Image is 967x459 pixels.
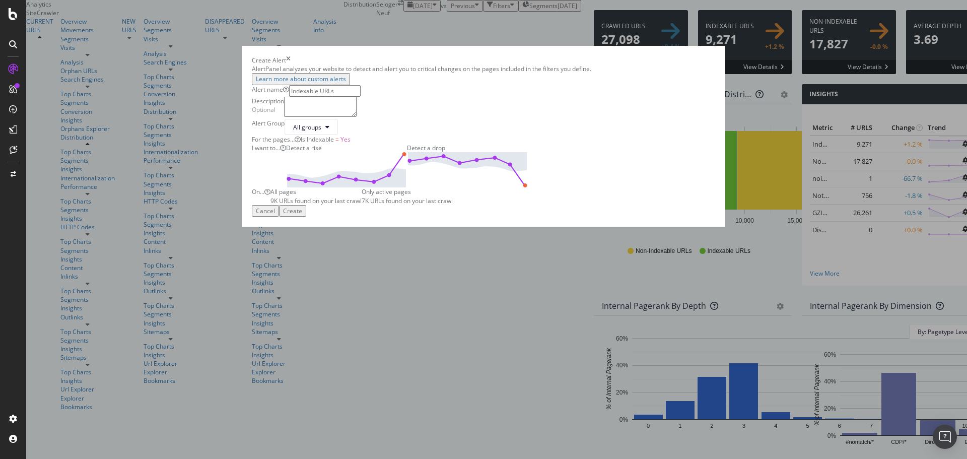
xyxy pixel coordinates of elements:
[252,97,284,119] div: Description
[252,64,715,85] div: AlertPanel analyzes your website to detect and alert you to critical changes on the pages include...
[242,46,725,227] div: modal
[252,187,264,205] div: On...
[252,73,350,85] button: Learn more about custom alerts
[286,152,407,187] img: W8JFDcoAAAAAElFTkSuQmCC
[933,425,957,449] div: Open Intercom Messenger
[252,144,280,187] div: I want to…
[293,123,321,132] div: All groups
[270,187,362,196] div: All pages
[252,85,283,97] div: Alert name
[252,56,286,64] div: Create Alert
[283,207,302,215] div: Create
[252,105,284,114] div: Optional
[256,207,275,215] div: Cancel
[256,75,346,83] div: Learn more about custom alerts
[335,135,339,144] span: =
[286,56,291,64] div: times
[362,196,453,205] div: 7K URLs found on your last crawl
[407,152,528,187] img: AeSs0y7f63iwAAAAAElFTkSuQmCC
[301,135,334,144] span: Is Indexable
[286,144,407,152] div: Detect a rise
[252,75,350,83] a: Learn more about custom alerts
[252,119,285,135] div: Alert Group
[340,135,351,144] span: Yes
[407,144,528,152] div: Detect a drop
[279,205,306,217] button: Create
[252,205,279,217] button: Cancel
[289,85,361,97] input: Rise of non-indexable pages
[252,135,295,144] div: For the pages…
[285,119,338,135] button: All groups
[362,187,453,196] div: Only active pages
[270,196,362,205] div: 9K URLs found on your last crawl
